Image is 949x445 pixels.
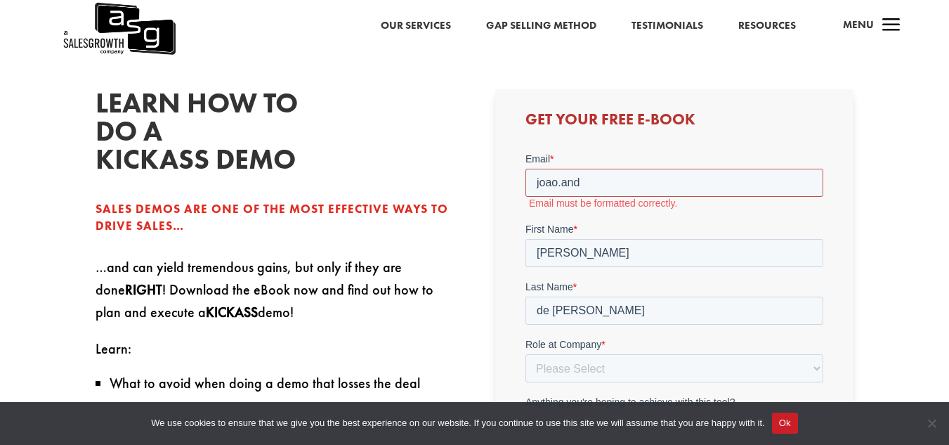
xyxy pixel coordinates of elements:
[151,416,764,430] span: We use cookies to ensure that we give you the best experience on our website. If you continue to ...
[96,89,306,181] h2: Learn How to do a Kickass demo
[381,17,451,35] a: Our Services
[843,18,874,32] span: Menu
[110,374,454,392] li: What to avoid when doing a demo that losses the deal
[631,17,703,35] a: Testimonials
[525,112,823,134] h3: Get Your Free E-book
[206,303,258,321] strong: KICKASS
[486,17,596,35] a: Gap Selling Method
[125,280,162,299] strong: RIGHT
[96,337,454,374] p: Learn:
[924,416,938,430] span: No
[738,17,796,35] a: Resources
[772,413,798,434] button: Ok
[877,12,905,40] span: a
[96,201,454,235] p: Sales demos are one of the most effective ways to drive sales…
[96,256,454,337] p: …and can yield tremendous gains, but only if they are done ! Download the eBook now and find out ...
